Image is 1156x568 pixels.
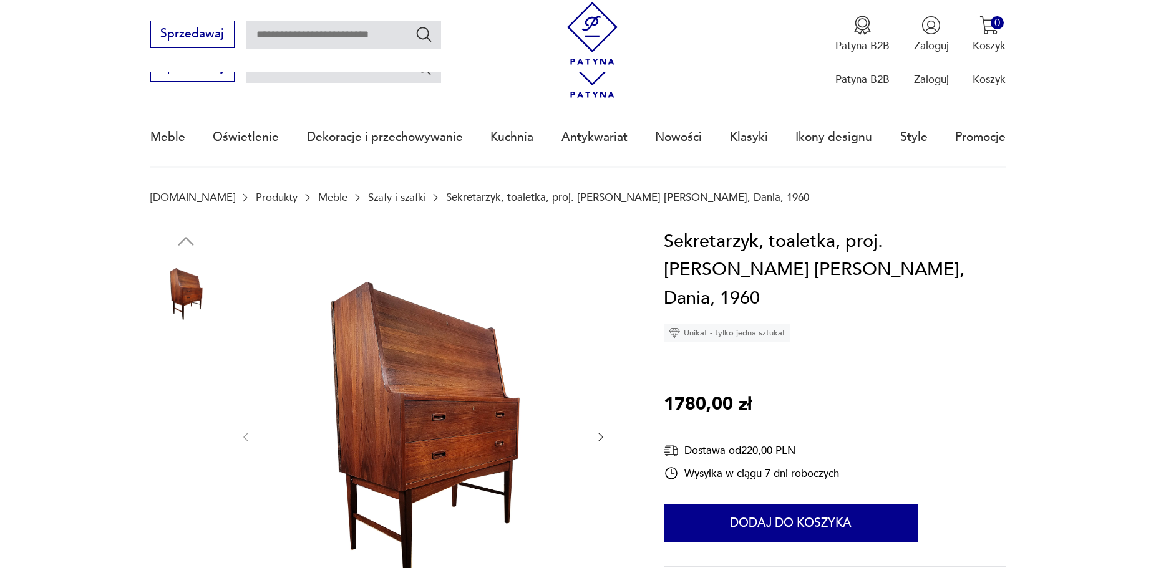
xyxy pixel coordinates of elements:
button: Sprzedawaj [150,21,235,48]
p: Patyna B2B [835,39,890,53]
img: Ikonka użytkownika [921,16,941,35]
a: Sprzedawaj [150,64,235,74]
a: Ikony designu [795,108,872,166]
img: Zdjęcie produktu Sekretarzyk, toaletka, proj. Arne Wahl Iversen, Dania, 1960 [150,338,221,409]
img: Ikona koszyka [979,16,999,35]
a: Antykwariat [561,108,628,166]
p: 1780,00 zł [664,390,752,419]
a: [DOMAIN_NAME] [150,191,235,203]
button: Szukaj [415,59,433,77]
a: Produkty [256,191,298,203]
p: Zaloguj [914,39,949,53]
img: Zdjęcie produktu Sekretarzyk, toaletka, proj. Arne Wahl Iversen, Dania, 1960 [150,259,221,330]
p: Koszyk [973,72,1006,87]
div: Wysyłka w ciągu 7 dni roboczych [664,466,839,481]
h1: Sekretarzyk, toaletka, proj. [PERSON_NAME] [PERSON_NAME], Dania, 1960 [664,228,1006,313]
img: Ikona diamentu [669,327,680,339]
a: Sprzedawaj [150,30,235,40]
a: Oświetlenie [213,108,279,166]
img: Zdjęcie produktu Sekretarzyk, toaletka, proj. Arne Wahl Iversen, Dania, 1960 [150,418,221,489]
button: Zaloguj [914,16,949,53]
img: Ikona dostawy [664,443,679,458]
a: Kuchnia [490,108,533,166]
img: Zdjęcie produktu Sekretarzyk, toaletka, proj. Arne Wahl Iversen, Dania, 1960 [150,497,221,568]
a: Nowości [655,108,702,166]
a: Meble [318,191,347,203]
button: 0Koszyk [973,16,1006,53]
a: Promocje [955,108,1006,166]
p: Patyna B2B [835,72,890,87]
a: Ikona medaluPatyna B2B [835,16,890,53]
a: Dekoracje i przechowywanie [307,108,463,166]
a: Klasyki [730,108,768,166]
div: 0 [991,16,1004,29]
img: Patyna - sklep z meblami i dekoracjami vintage [561,2,624,65]
button: Patyna B2B [835,16,890,53]
a: Szafy i szafki [368,191,425,203]
button: Dodaj do koszyka [664,504,918,542]
p: Sekretarzyk, toaletka, proj. [PERSON_NAME] [PERSON_NAME], Dania, 1960 [446,191,809,203]
p: Koszyk [973,39,1006,53]
a: Style [900,108,928,166]
a: Meble [150,108,185,166]
div: Dostawa od 220,00 PLN [664,443,839,458]
button: Szukaj [415,25,433,43]
div: Unikat - tylko jedna sztuka! [664,324,790,342]
img: Ikona medalu [853,16,872,35]
p: Zaloguj [914,72,949,87]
